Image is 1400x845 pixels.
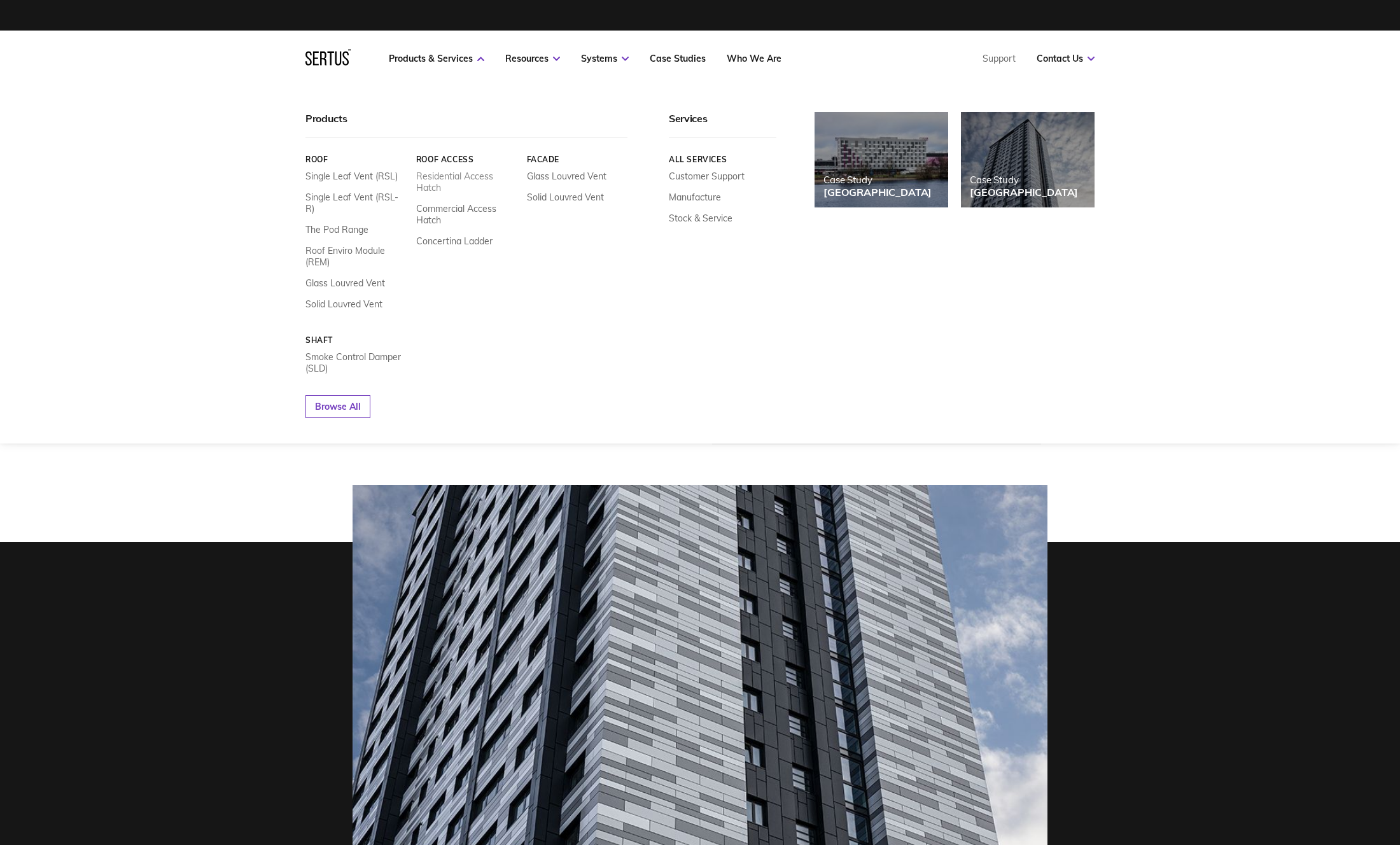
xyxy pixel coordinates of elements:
[669,112,776,138] div: Services
[1037,53,1095,64] a: Contact Us
[815,112,948,207] a: Case Study[GEOGRAPHIC_DATA]
[305,351,407,374] a: Smoke Control Damper (SLD)
[505,53,560,64] a: Resources
[650,53,706,64] a: Case Studies
[389,53,484,64] a: Products & Services
[527,171,606,182] a: Glass Louvred Vent
[669,192,721,203] a: Manufacture
[416,203,517,226] a: Commercial Access Hatch
[669,171,745,182] a: Customer Support
[305,112,627,138] div: Products
[581,53,629,64] a: Systems
[305,395,370,418] a: Browse All
[305,171,398,182] a: Single Leaf Vent (RSL)
[305,155,407,164] a: Roof
[305,192,407,214] a: Single Leaf Vent (RSL-R)
[527,155,628,164] a: Facade
[983,53,1016,64] a: Support
[970,186,1078,199] div: [GEOGRAPHIC_DATA]
[305,245,407,268] a: Roof Enviro Module (REM)
[416,155,517,164] a: Roof Access
[823,174,932,186] div: Case Study
[823,186,932,199] div: [GEOGRAPHIC_DATA]
[305,335,407,345] a: Shaft
[527,192,604,203] a: Solid Louvred Vent
[669,155,776,164] a: All services
[416,171,517,193] a: Residential Access Hatch
[961,112,1095,207] a: Case Study[GEOGRAPHIC_DATA]
[669,213,732,224] a: Stock & Service
[1336,784,1400,845] iframe: Chat Widget
[727,53,781,64] a: Who We Are
[416,235,493,247] a: Concertina Ladder
[305,298,382,310] a: Solid Louvred Vent
[970,174,1078,186] div: Case Study
[305,277,385,289] a: Glass Louvred Vent
[305,224,368,235] a: The Pod Range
